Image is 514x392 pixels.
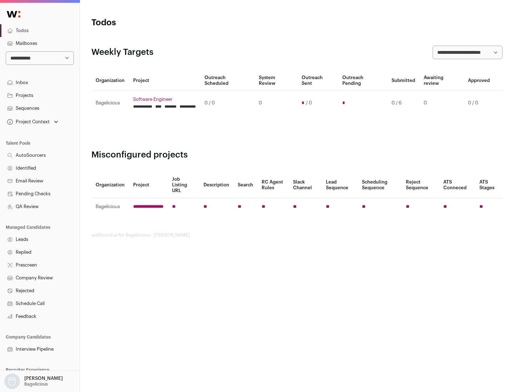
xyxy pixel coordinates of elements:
th: Organization [91,71,129,91]
h2: Weekly Targets [91,47,153,58]
span: / 0 [306,100,312,106]
th: Outreach Pending [338,71,387,91]
th: Search [233,172,257,198]
th: Awaiting review [419,71,464,91]
th: Project [129,71,200,91]
h2: Misconfigured projects [91,149,503,161]
td: Bagelicious [91,91,129,115]
img: nopic.png [4,373,20,389]
th: Scheduling Sequence [358,172,402,198]
h1: Todos [91,17,228,29]
td: Bagelicious [91,198,129,216]
th: ATS Stages [475,172,503,198]
th: Outreach Sent [297,71,338,91]
p: Bagelicious [24,381,48,387]
th: Job Listing URL [168,172,199,198]
td: 0 [255,91,297,115]
th: Outreach Scheduled [200,71,255,91]
th: System Review [255,71,297,91]
th: Approved [464,71,494,91]
th: ATS Conneced [439,172,475,198]
th: Project [129,172,168,198]
td: 0 / 0 [200,91,255,115]
img: Wellfound [3,7,24,21]
td: 0 [419,91,464,115]
th: Description [199,172,233,198]
td: 0 / 0 [464,91,494,115]
a: Software Engineer [133,97,196,102]
footer: wellfound:ai for Bagelicious - [PERSON_NAME] [91,232,503,238]
th: Submitted [387,71,419,91]
th: Reject Sequence [402,172,439,198]
p: [PERSON_NAME] [24,376,63,381]
button: Open dropdown [6,117,60,127]
th: RC Agent Rules [257,172,288,198]
div: Project Context [6,119,50,125]
th: Slack Channel [289,172,322,198]
button: Open dropdown [3,373,64,389]
td: 0 / 6 [387,91,419,115]
th: Organization [91,172,129,198]
th: Lead Sequence [322,172,358,198]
